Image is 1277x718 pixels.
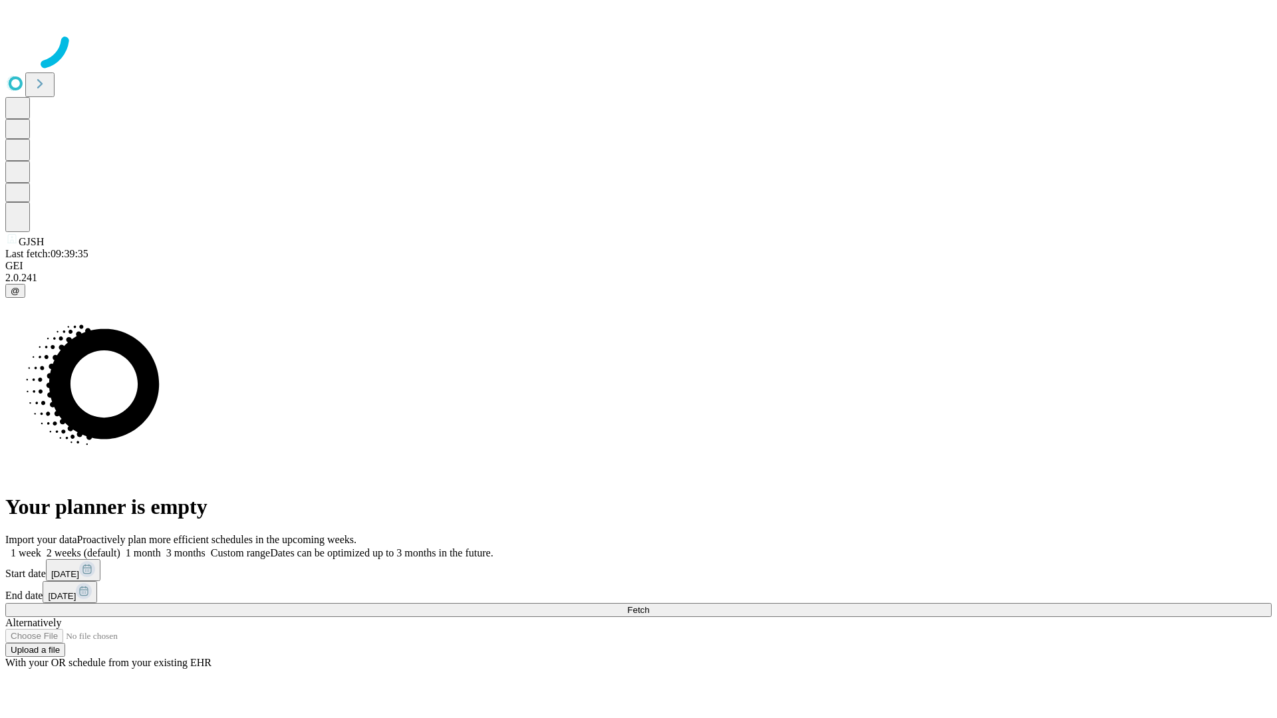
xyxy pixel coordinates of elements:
[5,617,61,628] span: Alternatively
[211,547,270,558] span: Custom range
[5,581,1272,603] div: End date
[5,495,1272,519] h1: Your planner is empty
[11,547,41,558] span: 1 week
[126,547,161,558] span: 1 month
[5,534,77,545] span: Import your data
[48,591,76,601] span: [DATE]
[43,581,97,603] button: [DATE]
[46,559,100,581] button: [DATE]
[627,605,649,615] span: Fetch
[166,547,206,558] span: 3 months
[5,643,65,657] button: Upload a file
[5,559,1272,581] div: Start date
[11,286,20,296] span: @
[77,534,356,545] span: Proactively plan more efficient schedules in the upcoming weeks.
[5,603,1272,617] button: Fetch
[19,236,44,247] span: GJSH
[5,260,1272,272] div: GEI
[5,272,1272,284] div: 2.0.241
[5,284,25,298] button: @
[270,547,493,558] span: Dates can be optimized up to 3 months in the future.
[51,569,79,579] span: [DATE]
[47,547,120,558] span: 2 weeks (default)
[5,248,88,259] span: Last fetch: 09:39:35
[5,657,212,668] span: With your OR schedule from your existing EHR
